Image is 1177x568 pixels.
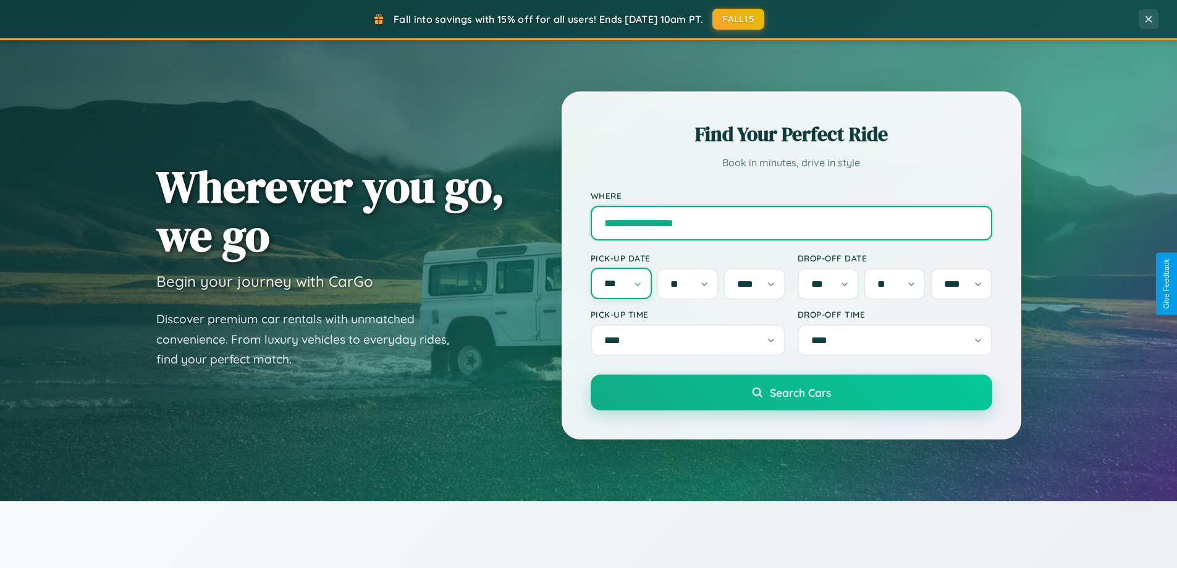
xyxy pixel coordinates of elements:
[591,190,992,201] label: Where
[156,309,465,370] p: Discover premium car rentals with unmatched convenience. From luxury vehicles to everyday rides, ...
[591,154,992,172] p: Book in minutes, drive in style
[770,386,831,399] span: Search Cars
[156,162,505,260] h1: Wherever you go, we go
[591,253,785,263] label: Pick-up Date
[1162,259,1171,309] div: Give Feedback
[798,253,992,263] label: Drop-off Date
[591,121,992,148] h2: Find Your Perfect Ride
[156,272,373,290] h3: Begin your journey with CarGo
[394,13,703,25] span: Fall into savings with 15% off for all users! Ends [DATE] 10am PT.
[798,309,992,320] label: Drop-off Time
[712,9,764,30] button: FALL15
[591,309,785,320] label: Pick-up Time
[591,375,992,410] button: Search Cars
